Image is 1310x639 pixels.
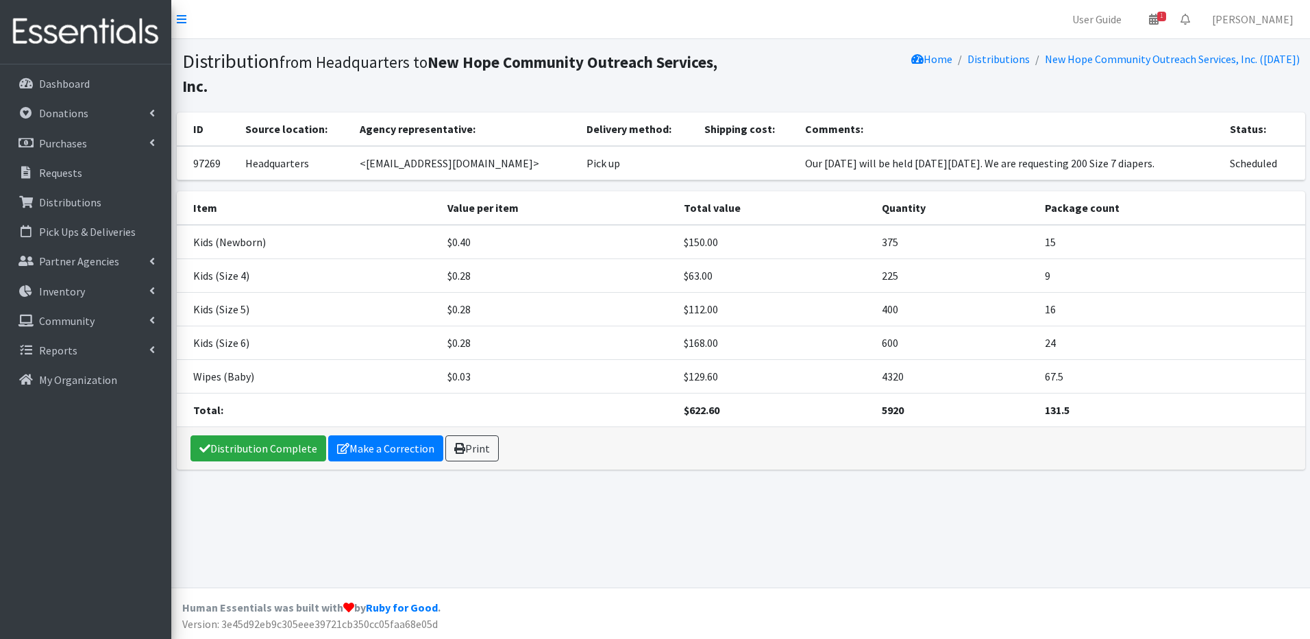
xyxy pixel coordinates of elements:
a: Distributions [967,52,1030,66]
h1: Distribution [182,49,736,97]
a: User Guide [1061,5,1133,33]
td: $168.00 [676,326,874,360]
strong: Human Essentials was built with by . [182,601,441,614]
img: HumanEssentials [5,9,166,55]
a: [PERSON_NAME] [1201,5,1305,33]
td: 67.5 [1037,360,1305,394]
td: $112.00 [676,293,874,326]
td: Our [DATE] will be held [DATE][DATE]. We are requesting 200 Size 7 diapers. [797,146,1221,180]
a: Print [445,435,499,461]
th: Source location: [237,112,351,146]
strong: 131.5 [1045,403,1070,417]
p: Pick Ups & Deliveries [39,225,136,239]
small: from Headquarters to [182,52,717,96]
p: Distributions [39,195,101,209]
td: 375 [874,225,1037,259]
td: Wipes (Baby) [177,360,439,394]
td: Scheduled [1222,146,1305,180]
a: Reports [5,337,166,364]
td: $0.28 [439,259,676,293]
a: Home [911,52,952,66]
p: Reports [39,343,77,357]
strong: 5920 [882,403,904,417]
td: 16 [1037,293,1305,326]
a: Pick Ups & Deliveries [5,218,166,245]
td: 600 [874,326,1037,360]
a: My Organization [5,366,166,394]
td: $0.03 [439,360,676,394]
th: Quantity [874,191,1037,225]
p: Donations [39,106,88,120]
p: Dashboard [39,77,90,91]
td: 15 [1037,225,1305,259]
a: Distribution Complete [190,435,326,461]
strong: $622.60 [684,403,719,417]
td: $63.00 [676,259,874,293]
p: Partner Agencies [39,254,119,268]
td: 400 [874,293,1037,326]
td: Headquarters [237,146,351,180]
p: Requests [39,166,82,180]
a: Make a Correction [328,435,443,461]
th: Comments: [797,112,1221,146]
span: 1 [1157,12,1166,21]
td: 9 [1037,259,1305,293]
a: Donations [5,99,166,127]
a: Distributions [5,189,166,216]
th: Agency representative: [351,112,579,146]
a: Requests [5,159,166,186]
td: $150.00 [676,225,874,259]
b: New Hope Community Outreach Services, Inc. [182,52,717,96]
p: Inventory [39,285,85,298]
td: Kids (Newborn) [177,225,439,259]
td: $0.28 [439,293,676,326]
strong: Total: [193,403,223,417]
td: 24 [1037,326,1305,360]
a: Partner Agencies [5,248,166,275]
th: Value per item [439,191,676,225]
td: 4320 [874,360,1037,394]
td: $129.60 [676,360,874,394]
a: New Hope Community Outreach Services, Inc. ([DATE]) [1045,52,1300,66]
th: Total value [676,191,874,225]
td: 225 [874,259,1037,293]
td: Kids (Size 5) [177,293,439,326]
a: 1 [1138,5,1170,33]
a: Community [5,307,166,335]
td: $0.40 [439,225,676,259]
th: Shipping cost: [696,112,797,146]
th: ID [177,112,237,146]
p: My Organization [39,373,117,387]
th: Delivery method: [578,112,696,146]
td: $0.28 [439,326,676,360]
th: Item [177,191,439,225]
span: Version: 3e45d92eb9c305eee39721cb350cc05faa68e05d [182,617,438,631]
td: Kids (Size 4) [177,259,439,293]
p: Purchases [39,136,87,150]
a: Dashboard [5,70,166,97]
td: 97269 [177,146,237,180]
p: Community [39,314,95,328]
td: Pick up [578,146,696,180]
td: <[EMAIL_ADDRESS][DOMAIN_NAME]> [351,146,579,180]
th: Package count [1037,191,1305,225]
td: Kids (Size 6) [177,326,439,360]
th: Status: [1222,112,1305,146]
a: Ruby for Good [366,601,438,614]
a: Purchases [5,130,166,157]
a: Inventory [5,278,166,305]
